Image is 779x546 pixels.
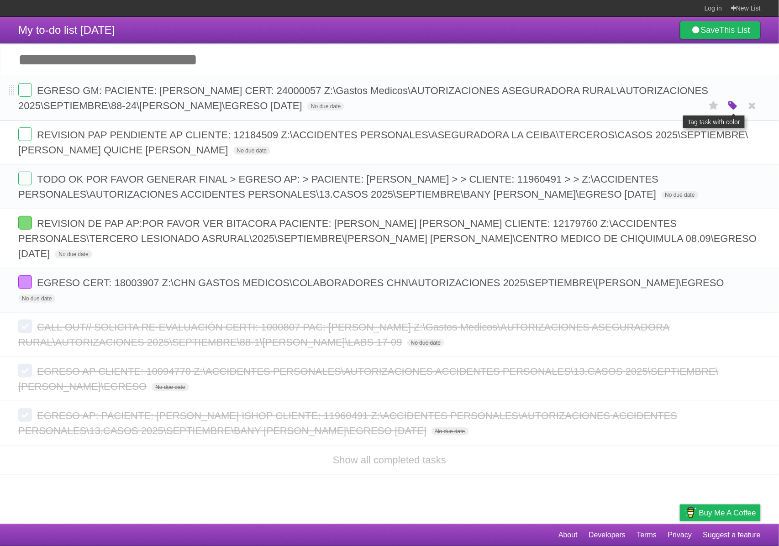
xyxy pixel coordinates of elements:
[18,85,708,111] span: EGRESO GM: PACIENTE: [PERSON_NAME] CERT: 24000057 Z:\Gastos Medicos\AUTORIZACIONES ASEGURADORA RU...
[705,98,722,113] label: Star task
[18,127,32,141] label: Done
[18,275,32,289] label: Done
[720,26,750,35] b: This List
[18,294,55,303] span: No due date
[699,505,756,521] span: Buy me a coffee
[18,218,757,259] span: REVISION DE PAP AP:POR FAVOR VER BITACORA PACIENTE: [PERSON_NAME] [PERSON_NAME] CLIENTE: 12179760...
[18,173,658,200] span: TODO OK POR FAVOR GENERAR FINAL > EGRESO AP: > PACIENTE: [PERSON_NAME] > > CLIENTE: 11960491 > > ...
[703,526,761,544] a: Suggest a feature
[589,526,626,544] a: Developers
[18,129,748,156] span: REVISION PAP PENDIENTE AP CLIENTE: 12184509 Z:\ACCIDENTES PERSONALES\ASEGURADORA LA CEIBA\TERCERO...
[432,427,468,436] span: No due date
[637,526,657,544] a: Terms
[333,454,446,466] a: Show all completed tasks
[662,191,699,199] span: No due date
[152,383,189,391] span: No due date
[680,504,761,521] a: Buy me a coffee
[18,83,32,97] label: Done
[55,250,92,258] span: No due date
[680,21,761,39] a: SaveThis List
[18,408,32,422] label: Done
[684,505,697,520] img: Buy me a coffee
[18,24,115,36] span: My to-do list [DATE]
[37,277,726,289] span: EGRESO CERT: 18003907 Z:\CHN GASTOS MEDICOS\COLABORADORES CHN\AUTORIZACIONES 2025\SEPTIEMBRE\[PER...
[18,172,32,185] label: Done
[18,216,32,230] label: Done
[407,339,444,347] span: No due date
[668,526,692,544] a: Privacy
[18,320,32,333] label: Done
[233,147,270,155] span: No due date
[18,410,677,436] span: EGRESO AP: PACIENTE: [PERSON_NAME] ISHOP CLIENTE: 11960491 Z:\ACCIDENTES PERSONALES\AUTORIZACIONE...
[18,364,32,378] label: Done
[18,321,670,348] span: CALL OUT// SOLICITA RE-EVALUACIÓN CERTI: 1000807 PAC: [PERSON_NAME] Z:\Gastos Medicos\AUTORIZACIO...
[558,526,578,544] a: About
[307,102,344,110] span: No due date
[18,366,718,392] span: EGRESO AP CLIENTE: 10094770 Z:\ACCIDENTES PERSONALES\AUTORIZACIONES ACCIDENTES PERSONALES\13.CASO...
